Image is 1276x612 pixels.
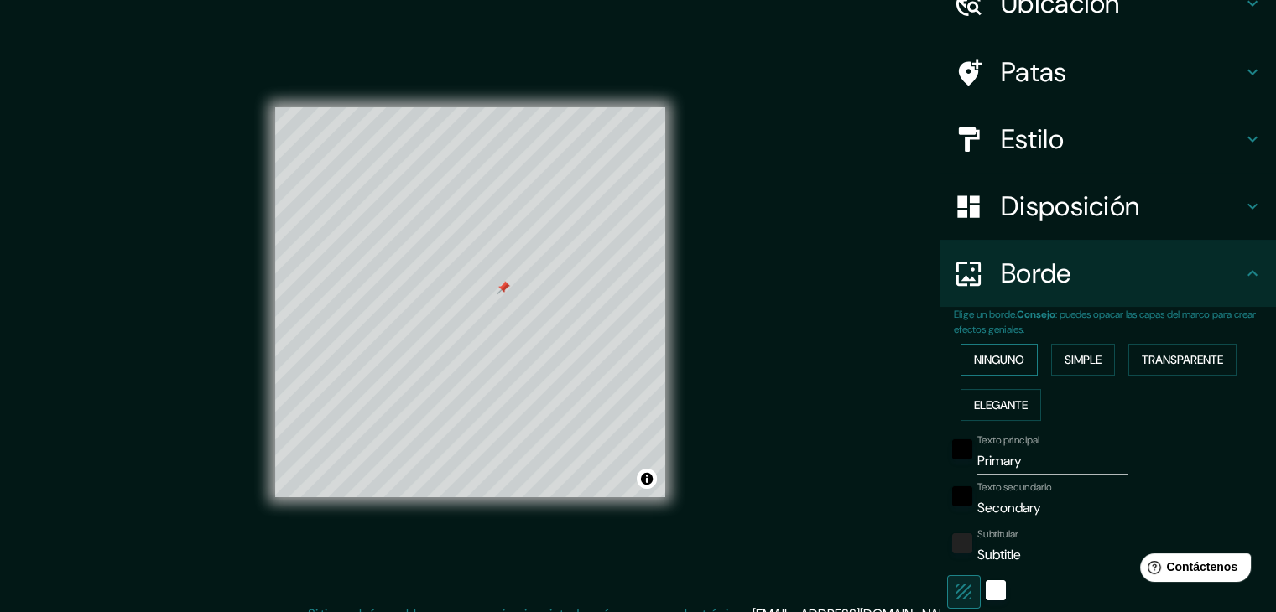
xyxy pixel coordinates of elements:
[974,352,1024,367] font: Ninguno
[952,486,972,506] button: negro
[1001,256,1071,291] font: Borde
[1017,308,1055,321] font: Consejo
[974,397,1028,412] font: Elegante
[1001,122,1064,157] font: Estilo
[952,533,972,553] button: color-222222
[952,439,972,459] button: negro
[1127,547,1258,594] iframe: Lanzador de widgets de ayuda
[961,389,1041,421] button: Elegante
[1051,344,1115,376] button: Simple
[1128,344,1237,376] button: Transparente
[954,308,1017,321] font: Elige un borde.
[977,433,1039,447] font: Texto principal
[986,580,1006,600] button: blanco
[977,527,1018,541] font: Subtitular
[1142,352,1223,367] font: Transparente
[1001,54,1067,90] font: Patas
[1065,352,1102,367] font: Simple
[1001,189,1139,224] font: Disposición
[977,480,1052,494] font: Texto secundario
[940,106,1276,173] div: Estilo
[961,344,1038,376] button: Ninguno
[940,39,1276,106] div: Patas
[940,240,1276,307] div: Borde
[954,308,1256,336] font: : puedes opacar las capas del marco para crear efectos geniales.
[637,469,657,489] button: Activar o desactivar atribución
[940,173,1276,240] div: Disposición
